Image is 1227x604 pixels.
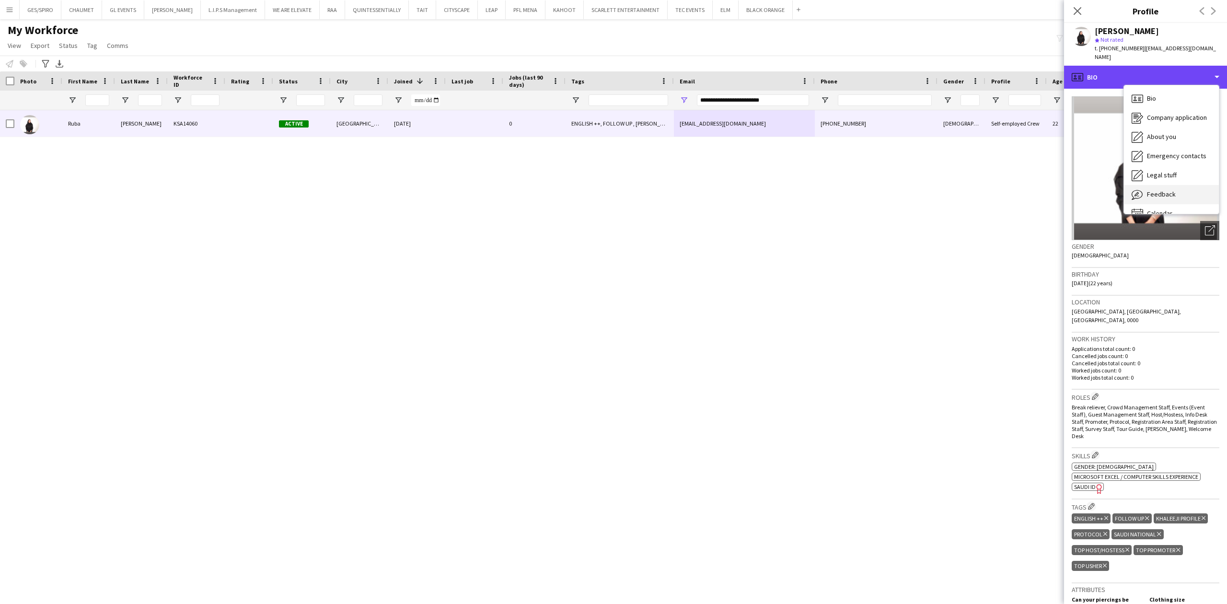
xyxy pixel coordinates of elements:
h3: Skills [1072,450,1219,460]
img: Crew avatar or photo [1072,96,1219,240]
span: Status [59,41,78,50]
span: Workforce ID [174,74,208,88]
input: City Filter Input [354,94,382,106]
h3: Attributes [1072,585,1219,594]
button: Open Filter Menu [943,96,952,105]
div: [PERSON_NAME] [1095,27,1159,35]
button: RAA [320,0,345,19]
button: CITYSCAPE [436,0,478,19]
input: Last Name Filter Input [138,94,162,106]
span: [DATE] (22 years) [1072,279,1112,287]
p: Cancelled jobs count: 0 [1072,352,1219,360]
h3: Gender [1072,242,1219,251]
span: Microsoft Excel / Computer skills experience [1074,473,1198,480]
div: [PERSON_NAME] [115,110,168,137]
div: FOLLOW UP [1112,513,1151,523]
input: Status Filter Input [296,94,325,106]
button: QUINTESSENTIALLY [345,0,409,19]
h3: Location [1072,298,1219,306]
span: Not rated [1100,36,1123,43]
button: Open Filter Menu [1053,96,1061,105]
span: Photo [20,78,36,85]
span: Gender: [DEMOGRAPHIC_DATA] [1074,463,1154,470]
button: Open Filter Menu [336,96,345,105]
span: [DEMOGRAPHIC_DATA] [1072,252,1129,259]
button: LEAP [478,0,506,19]
span: [GEOGRAPHIC_DATA], [GEOGRAPHIC_DATA], [GEOGRAPHIC_DATA], 0000 [1072,308,1181,324]
h3: Birthday [1072,270,1219,279]
p: Worked jobs count: 0 [1072,367,1219,374]
button: BLACK ORANGE [739,0,793,19]
a: Status [55,39,81,52]
button: Open Filter Menu [121,96,129,105]
span: Active [279,120,309,128]
span: City [336,78,347,85]
h3: Profile [1064,5,1227,17]
span: Tag [87,41,97,50]
input: Tags Filter Input [589,94,668,106]
input: Profile Filter Input [1008,94,1041,106]
button: Open Filter Menu [991,96,1000,105]
div: TOP PROMOTER [1134,545,1182,555]
button: PFL MENA [506,0,545,19]
div: [EMAIL_ADDRESS][DOMAIN_NAME] [674,110,815,137]
app-action-btn: Export XLSX [54,58,65,70]
span: First Name [68,78,97,85]
span: Calendar [1147,209,1172,218]
div: Company application [1124,108,1219,128]
span: Company application [1147,113,1207,122]
a: Tag [83,39,101,52]
span: Feedback [1147,190,1176,198]
span: Tags [571,78,584,85]
button: [PERSON_NAME] [144,0,201,19]
div: 22 [1047,110,1087,137]
div: Open photos pop-in [1200,221,1219,240]
a: Comms [103,39,132,52]
span: Last Name [121,78,149,85]
p: Cancelled jobs total count: 0 [1072,360,1219,367]
input: First Name Filter Input [85,94,109,106]
div: PROTOCOL [1072,529,1110,539]
div: ENGLISH ++ [1072,513,1111,523]
button: ELM [713,0,739,19]
span: t. [PHONE_NUMBER] [1095,45,1145,52]
span: Phone [821,78,837,85]
div: TOP USHER [1072,561,1109,571]
span: My Workforce [8,23,78,37]
button: GES/SPIRO [20,0,61,19]
div: [DATE] [388,110,446,137]
div: About you [1124,128,1219,147]
p: Worked jobs total count: 0 [1072,374,1219,381]
button: KAHOOT [545,0,584,19]
button: GL EVENTS [102,0,144,19]
span: Gender [943,78,964,85]
h3: Tags [1072,501,1219,511]
div: Emergency contacts [1124,147,1219,166]
input: Phone Filter Input [838,94,932,106]
h3: Work history [1072,335,1219,343]
input: Joined Filter Input [411,94,440,106]
div: Feedback [1124,185,1219,204]
input: Email Filter Input [697,94,809,106]
span: Last job [451,78,473,85]
button: CHAUMET [61,0,102,19]
span: | [EMAIL_ADDRESS][DOMAIN_NAME] [1095,45,1216,60]
a: View [4,39,25,52]
button: L.I.P.S Management [201,0,265,19]
app-action-btn: Advanced filters [40,58,51,70]
input: Workforce ID Filter Input [191,94,220,106]
div: TOP HOST/HOSTESS [1072,545,1132,555]
button: WE ARE ELEVATE [265,0,320,19]
button: SCARLETT ENTERTAINMENT [584,0,668,19]
span: Emergency contacts [1147,151,1206,160]
div: Self-employed Crew [985,110,1047,137]
a: Export [27,39,53,52]
span: Rating [231,78,249,85]
div: Bio [1124,89,1219,108]
div: Legal stuff [1124,166,1219,185]
div: Bio [1064,66,1227,89]
div: SAUDI NATIONAL [1111,529,1163,539]
div: KSA14060 [168,110,225,137]
div: [GEOGRAPHIC_DATA] [331,110,388,137]
button: Open Filter Menu [394,96,403,105]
